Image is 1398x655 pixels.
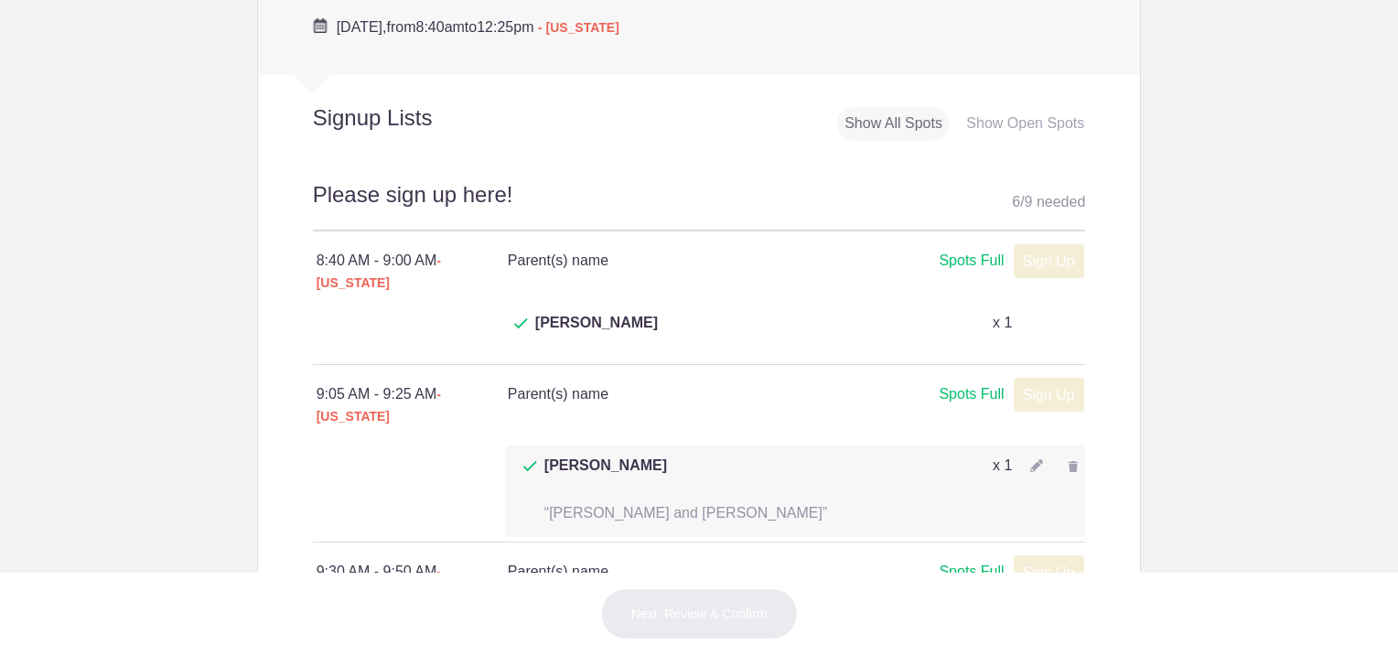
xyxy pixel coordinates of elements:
[317,387,441,424] span: - [US_STATE]
[337,19,387,35] span: [DATE],
[1068,461,1079,472] img: Trash gray
[523,461,537,472] img: Check dark green
[993,312,1012,334] p: x 1
[939,250,1004,273] div: Spots Full
[939,561,1004,584] div: Spots Full
[313,18,328,33] img: Cal purple
[1030,459,1043,472] img: Pencil gray
[477,19,533,35] span: 12:25pm
[837,107,950,141] div: Show All Spots
[1012,188,1085,216] div: 6 9 needed
[317,564,441,601] span: - [US_STATE]
[535,312,658,356] span: [PERSON_NAME]
[544,505,827,521] span: “[PERSON_NAME] and [PERSON_NAME]”
[317,383,508,427] div: 9:05 AM - 9:25 AM
[258,104,553,132] h2: Signup Lists
[514,318,528,329] img: Check dark green
[317,253,441,290] span: - [US_STATE]
[601,588,798,639] button: Next: Review & Confirm
[538,20,619,35] span: - [US_STATE]
[508,250,795,272] h4: Parent(s) name
[508,561,795,583] h4: Parent(s) name
[415,19,464,35] span: 8:40am
[317,250,508,294] div: 8:40 AM - 9:00 AM
[313,179,1086,231] h2: Please sign up here!
[544,455,667,499] span: [PERSON_NAME]
[508,383,795,405] h4: Parent(s) name
[1020,194,1024,209] span: /
[959,107,1092,141] div: Show Open Spots
[993,455,1012,477] p: x 1
[317,561,508,605] div: 9:30 AM - 9:50 AM
[337,19,619,35] span: from to
[939,383,1004,406] div: Spots Full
